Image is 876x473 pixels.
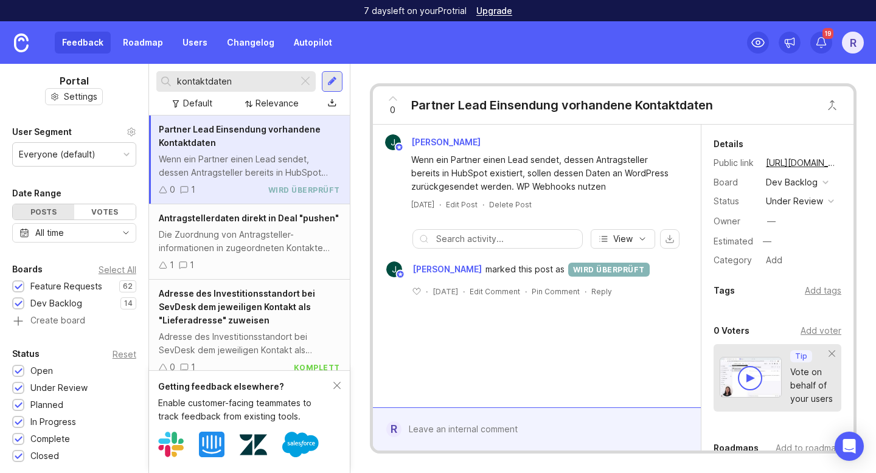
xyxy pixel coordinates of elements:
[177,75,293,88] input: Search...
[149,204,350,280] a: Antragstellerdaten direkt in Deal "pushen"Die Zuordnung von Antragsteller-informationen in zugeor...
[762,155,841,171] a: [URL][DOMAIN_NAME]
[170,361,175,374] div: 0
[123,281,133,291] p: 62
[525,286,527,297] div: ·
[30,280,102,293] div: Feature Requests
[149,116,350,204] a: Partner Lead Einsendung vorhandene KontaktdatenWenn ein Partner einen Lead sendet, dessen Antrags...
[568,263,650,277] div: wird überprüft
[159,288,315,325] span: Adresse des Investitionsstandort bei SevDesk dem jeweiligen Kontakt als "Lieferadresse" zuweisen
[287,32,339,54] a: Autopilot
[433,286,458,297] span: [DATE]
[714,283,735,298] div: Tags
[149,280,350,382] a: Adresse des Investitionsstandort bei SevDesk dem jeweiligen Kontakt als "Lieferadresse" zuweisenA...
[255,97,299,110] div: Relevance
[795,351,807,361] p: Tip
[485,263,565,276] span: marked this post as
[714,195,756,208] div: Status
[159,228,340,255] div: Die Zuordnung von Antragsteller-informationen in zugeordneten Kontakte sorgt immer wieder für Pro...
[820,93,844,117] button: Close button
[30,398,63,412] div: Planned
[386,261,402,277] img: Julian Schmidt
[12,347,40,361] div: Status
[591,229,655,249] button: View
[30,432,70,446] div: Complete
[30,297,82,310] div: Dev Backlog
[12,262,43,277] div: Boards
[12,186,61,201] div: Date Range
[191,361,195,374] div: 1
[585,286,586,297] div: ·
[158,396,333,423] div: Enable customer-facing teammates to track feedback from existing tools.
[766,195,823,208] div: under review
[714,441,759,455] div: Roadmaps
[776,441,841,455] div: Add to roadmap
[159,124,321,148] span: Partner Lead Einsendung vorhandene Kontaktdaten
[35,226,64,240] div: All time
[390,103,395,117] span: 0
[30,415,76,429] div: In Progress
[159,330,340,357] div: Adresse des Investitionsstandort bei SevDesk dem jeweiligen Kontakt als "Lieferadresse" zuweisen
[294,362,340,373] div: Komplett
[660,229,680,249] button: export comments
[282,426,319,463] img: Salesforce logo
[175,32,215,54] a: Users
[113,351,136,357] div: Reset
[411,199,434,210] a: [DATE]
[240,431,267,458] img: Zendesk logo
[446,199,478,210] div: Edit Post
[463,286,465,297] div: ·
[842,32,864,54] button: R
[436,232,576,246] input: Search activity...
[767,215,776,228] div: —
[268,185,340,195] div: wird überprüft
[386,421,401,437] div: R
[364,5,467,17] p: 7 days left on your Pro trial
[379,261,485,277] a: Julian Schmidt[PERSON_NAME]
[762,252,786,268] div: Add
[116,228,136,238] svg: toggle icon
[45,88,103,105] button: Settings
[30,381,88,395] div: Under Review
[613,233,633,245] span: View
[30,449,59,463] div: Closed
[74,204,136,219] div: Votes
[411,97,713,114] div: Partner Lead Einsendung vorhandene Kontaktdaten
[158,380,333,393] div: Getting feedback elsewhere?
[99,266,136,273] div: Select All
[411,153,676,193] div: Wenn ein Partner einen Lead sendet, dessen Antragsteller bereits in HubSpot existiert, sollen des...
[183,97,212,110] div: Default
[12,316,136,327] a: Create board
[822,28,833,39] span: 19
[14,33,29,52] img: Canny Home
[159,153,340,179] div: Wenn ein Partner einen Lead sendet, dessen Antragsteller bereits in HubSpot existiert, sollen des...
[190,258,194,272] div: 1
[805,284,841,297] div: Add tags
[411,137,481,147] span: [PERSON_NAME]
[766,176,818,189] div: Dev Backlog
[835,432,864,461] div: Open Intercom Messenger
[412,263,482,276] span: [PERSON_NAME]
[158,432,184,457] img: Slack logo
[714,323,749,338] div: 0 Voters
[591,286,612,297] div: Reply
[714,237,753,246] div: Estimated
[759,233,775,249] div: —
[720,357,782,398] img: video-thumbnail-vote-d41b83416815613422e2ca741bf692cc.jpg
[170,258,174,272] div: 1
[64,91,97,103] span: Settings
[476,7,512,15] a: Upgrade
[19,148,96,161] div: Everyone (default)
[714,215,756,228] div: Owner
[489,199,532,210] div: Delete Post
[199,432,224,457] img: Intercom logo
[116,32,170,54] a: Roadmap
[482,199,484,210] div: ·
[378,134,490,150] a: Julian Schmidt[PERSON_NAME]
[714,156,756,170] div: Public link
[714,254,756,267] div: Category
[159,213,339,223] span: Antragstellerdaten direkt in Deal "pushen"
[714,176,756,189] div: Board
